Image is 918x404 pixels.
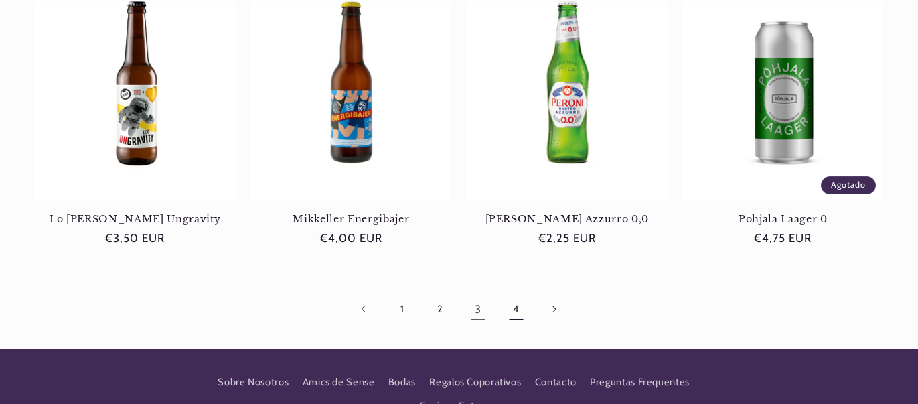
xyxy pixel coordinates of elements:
a: Sobre Nosotros [218,374,289,395]
a: Bodas [388,371,416,395]
a: [PERSON_NAME] Azzurro 0,0 [467,213,668,225]
a: Página 1 [386,294,417,325]
a: Página 2 [425,294,455,325]
a: Página siguiente [538,294,569,325]
a: Amics de Sense [303,371,375,395]
a: Mikkeller Energibajer [251,213,451,225]
a: Contacto [535,371,577,395]
a: Pagina anterior [349,294,380,325]
a: Preguntas Frequentes [590,371,690,395]
a: Regalos Coporativos [429,371,521,395]
a: Página 3 [463,294,493,325]
a: Lo [PERSON_NAME] Ungravity [35,213,236,225]
nav: Paginación [35,294,883,325]
a: Página 4 [500,294,531,325]
a: Pohjala Laager 0 [683,213,883,225]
